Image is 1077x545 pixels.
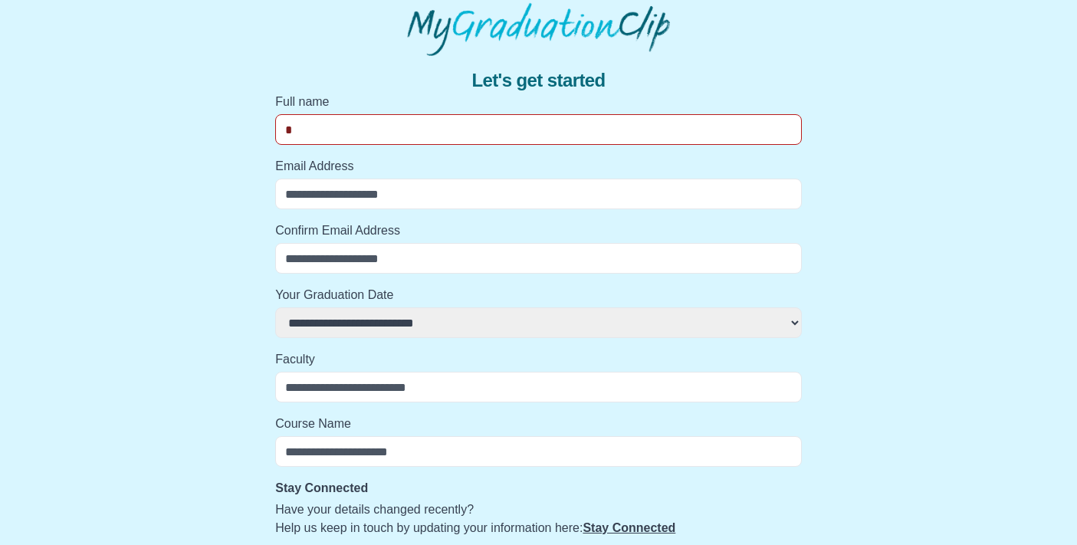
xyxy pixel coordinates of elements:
label: Confirm Email Address [275,222,802,240]
label: Your Graduation Date [275,286,802,304]
span: Let's get started [471,68,605,93]
label: Full name [275,93,802,111]
a: Stay Connected [583,521,675,534]
strong: Stay Connected [275,481,368,494]
p: Have your details changed recently? Help us keep in touch by updating your information here: [275,501,802,537]
label: Faculty [275,350,802,369]
label: Email Address [275,157,802,176]
label: Course Name [275,415,802,433]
